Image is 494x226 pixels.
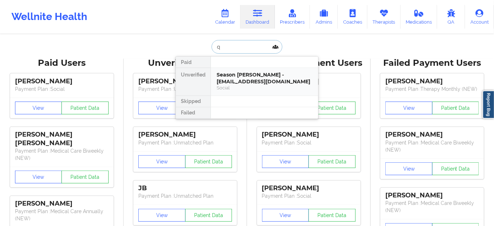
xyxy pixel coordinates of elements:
button: Patient Data [308,155,356,168]
p: Payment Plan : Social [262,139,356,146]
button: Patient Data [432,162,479,175]
div: [PERSON_NAME] [138,131,232,139]
a: Report Bug [483,90,494,119]
p: Payment Plan : Medical Care Annually (NEW) [15,208,109,222]
div: Unverified Users [129,58,242,69]
button: View [138,209,186,222]
button: View [262,209,309,222]
p: Payment Plan : Unmatched Plan [138,139,232,146]
button: Patient Data [185,209,232,222]
div: [PERSON_NAME] [262,184,356,192]
button: Patient Data [308,209,356,222]
a: Dashboard [241,5,275,29]
div: [PERSON_NAME] [385,191,479,200]
a: Prescribers [275,5,310,29]
p: Payment Plan : Medical Care Biweekly (NEW) [385,139,479,153]
a: Admins [310,5,338,29]
div: [PERSON_NAME] [15,77,109,85]
button: View [385,162,433,175]
div: Paid [176,56,211,68]
div: Unverified [176,68,211,96]
p: Payment Plan : Therapy Monthly (NEW) [385,85,479,93]
a: Account [465,5,494,29]
button: View [138,102,186,114]
div: [PERSON_NAME] [PERSON_NAME] [15,131,109,147]
a: Medications [401,5,438,29]
div: JB [138,184,232,192]
div: Paid Users [5,58,119,69]
div: Social [217,85,312,91]
button: Patient Data [61,171,109,183]
button: Patient Data [185,155,232,168]
p: Payment Plan : Medical Care Biweekly (NEW) [385,200,479,214]
a: Coaches [338,5,367,29]
div: [PERSON_NAME] [262,131,356,139]
p: Payment Plan : Medical Care Biweekly (NEW) [15,147,109,162]
div: [PERSON_NAME] [385,131,479,139]
a: Therapists [367,5,401,29]
button: View [15,102,62,114]
button: View [385,102,433,114]
a: QA [437,5,465,29]
button: Patient Data [308,102,356,114]
button: Patient Data [432,102,479,114]
button: View [15,171,62,183]
button: View [138,155,186,168]
button: Patient Data [61,102,109,114]
div: [PERSON_NAME] [15,200,109,208]
div: Failed [176,107,211,119]
div: [PERSON_NAME] [385,77,479,85]
a: Calendar [210,5,241,29]
p: Payment Plan : Unmatched Plan [138,85,232,93]
p: Payment Plan : Social [15,85,109,93]
p: Payment Plan : Unmatched Plan [138,192,232,200]
p: Payment Plan : Social [262,192,356,200]
div: Season [PERSON_NAME] - [EMAIL_ADDRESS][DOMAIN_NAME] [217,72,312,85]
div: Failed Payment Users [376,58,489,69]
div: [PERSON_NAME] [138,77,232,85]
div: Skipped [176,96,211,107]
button: View [262,155,309,168]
